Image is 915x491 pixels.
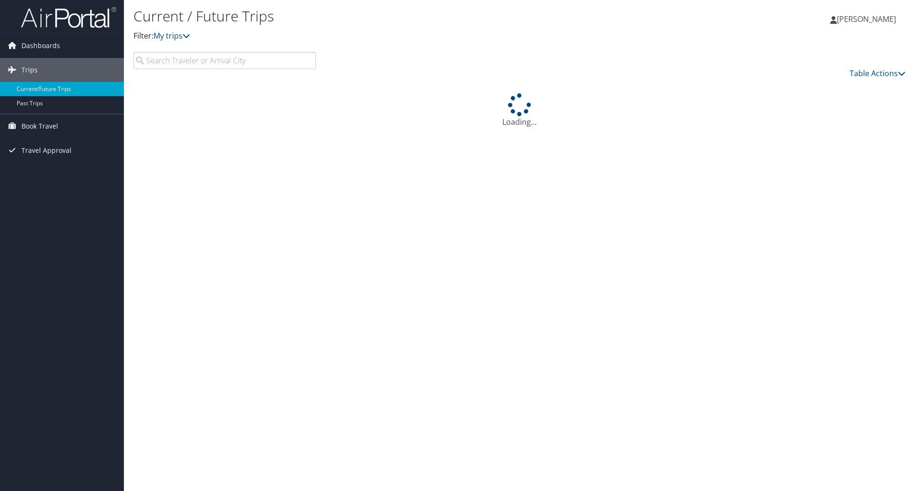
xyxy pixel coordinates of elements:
a: Table Actions [850,68,905,79]
input: Search Traveler or Arrival City [133,52,316,69]
span: Trips [21,58,38,82]
h1: Current / Future Trips [133,6,648,26]
span: Book Travel [21,114,58,138]
a: [PERSON_NAME] [830,5,905,33]
span: [PERSON_NAME] [837,14,896,24]
span: Travel Approval [21,139,71,162]
a: My trips [153,30,190,41]
span: Dashboards [21,34,60,58]
div: Loading... [133,93,905,128]
p: Filter: [133,30,648,42]
img: airportal-logo.png [21,6,116,29]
